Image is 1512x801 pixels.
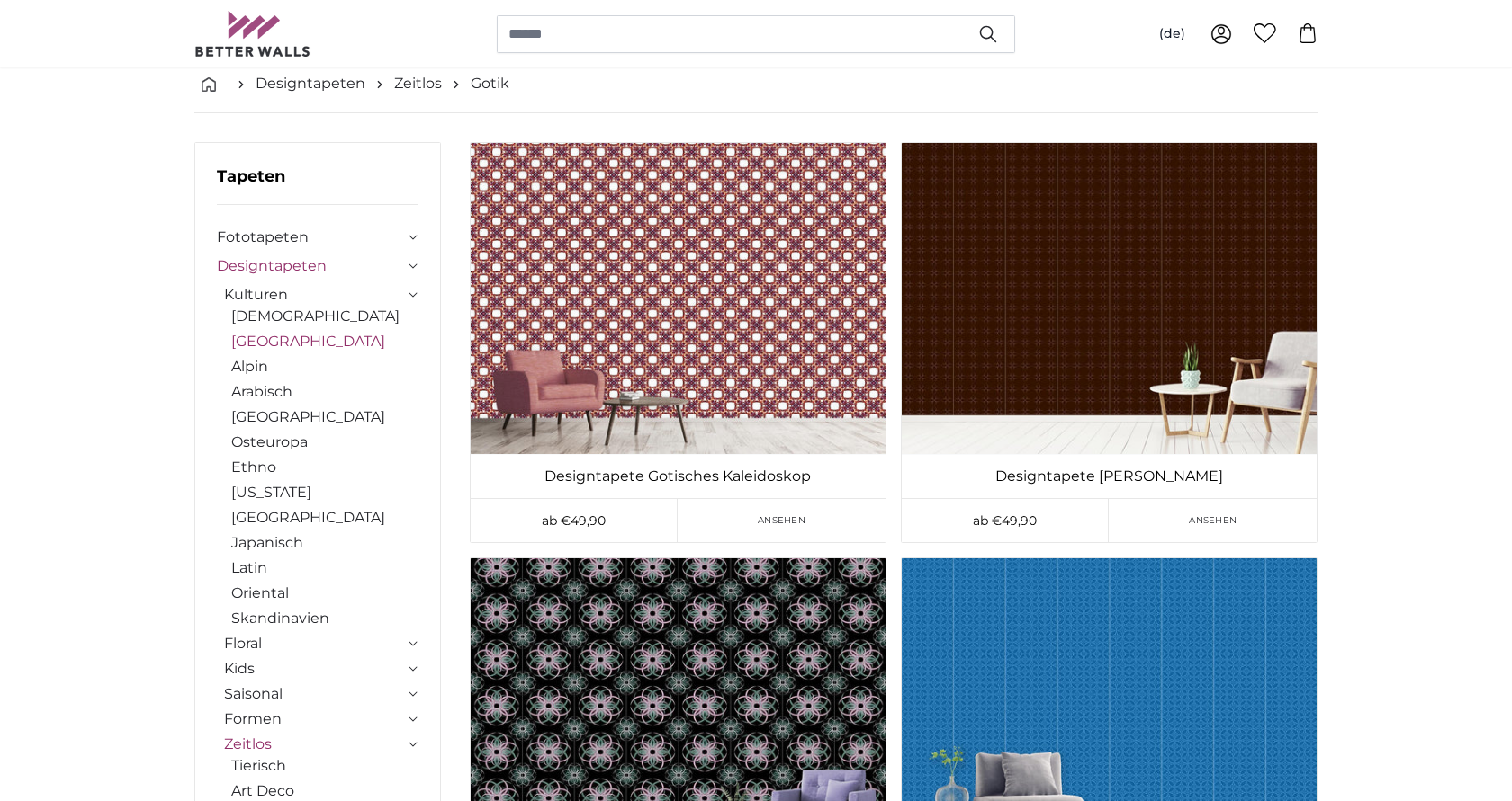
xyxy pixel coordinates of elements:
[231,381,418,403] a: Arabisch
[231,507,418,529] a: [GEOGRAPHIC_DATA]
[224,708,404,730] a: Formen
[224,708,418,730] summary: Formen
[1189,513,1237,527] span: Ansehen
[1109,499,1317,542] a: Ansehen
[194,55,1318,113] nav: breadcrumbs
[905,466,1313,487] a: Designtapete [PERSON_NAME]
[231,557,418,579] a: Latin
[758,513,805,527] span: Ansehen
[224,683,404,705] a: Saisonal
[217,227,418,248] summary: Fototapeten
[256,73,365,94] a: Designtapeten
[217,255,404,277] a: Designtapeten
[542,512,606,529] span: ab €49,90
[678,499,886,542] a: Ansehen
[224,683,418,705] summary: Saisonal
[231,583,418,604] a: Oriental
[224,734,418,755] summary: Zeitlos
[224,658,404,680] a: Kids
[231,356,418,378] a: Alpin
[194,11,311,57] img: Betterwalls
[231,755,418,777] a: Tierisch
[224,658,418,680] summary: Kids
[224,633,418,654] summary: Floral
[224,284,404,306] a: Kulturen
[231,331,418,352] a: [GEOGRAPHIC_DATA]
[224,633,404,654] a: Floral
[1145,18,1200,50] button: (de)
[231,482,418,503] a: [US_STATE]
[231,457,418,478] a: Ethno
[231,608,418,629] a: Skandinavien
[217,255,418,277] summary: Designtapeten
[973,512,1037,529] span: ab €49,90
[231,532,418,554] a: Japanisch
[231,432,418,453] a: Osteuropa
[217,227,404,248] a: Fototapeten
[231,306,418,327] a: [DEMOGRAPHIC_DATA]
[224,284,418,306] summary: Kulturen
[471,73,509,94] a: Gotik
[224,734,404,755] a: Zeitlos
[231,406,418,428] a: [GEOGRAPHIC_DATA]
[474,466,882,487] a: Designtapete Gotisches Kaleidoskop
[394,73,442,94] a: Zeitlos
[217,165,418,205] h3: Tapeten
